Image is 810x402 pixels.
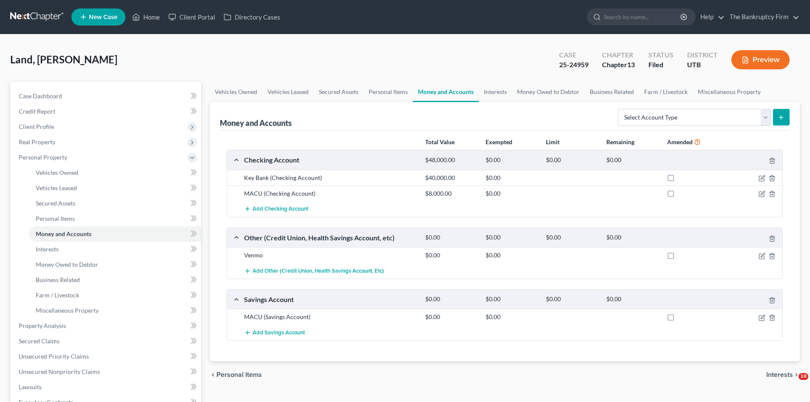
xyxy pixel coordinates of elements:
a: Client Portal [164,9,219,25]
a: Money and Accounts [29,226,201,242]
button: chevron_left Personal Items [210,371,262,378]
div: $40,000.00 [421,174,481,182]
a: Miscellaneous Property [29,303,201,318]
div: Savings Account [240,295,421,304]
a: Interests [29,242,201,257]
a: Secured Claims [12,334,201,349]
span: Vehicles Leased [36,184,77,191]
div: $0.00 [481,174,542,182]
a: Money Owed to Debtor [512,82,585,102]
span: Add Savings Account [253,329,305,336]
strong: Total Value [425,138,455,145]
div: $0.00 [481,313,542,321]
span: Interests [766,371,793,378]
a: Miscellaneous Property [693,82,766,102]
div: Status [648,50,674,60]
div: $48,000.00 [421,156,481,164]
a: Lawsuits [12,379,201,395]
a: Vehicles Leased [29,180,201,196]
strong: Exempted [486,138,512,145]
a: Credit Report [12,104,201,119]
div: $0.00 [421,251,481,259]
div: Money and Accounts [220,118,292,128]
i: chevron_right [793,371,800,378]
span: Money Owed to Debtor [36,261,98,268]
span: Personal Items [216,371,262,378]
a: Vehicles Owned [210,82,262,102]
div: Chapter [602,60,635,70]
a: Farm / Livestock [29,288,201,303]
span: Case Dashboard [19,92,62,100]
a: Home [128,9,164,25]
span: Secured Claims [19,337,60,345]
button: Add Other (Credit Union, Health Savings Account, etc) [244,263,384,279]
a: Secured Assets [29,196,201,211]
a: Property Analysis [12,318,201,334]
div: UTB [687,60,718,70]
a: Directory Cases [219,9,284,25]
span: 10 [799,373,808,380]
i: chevron_left [210,371,216,378]
div: $0.00 [481,251,542,259]
div: $0.00 [481,295,542,303]
div: Venmo [240,251,421,259]
span: Lawsuits [19,383,42,391]
span: 13 [627,60,635,68]
span: Unsecured Priority Claims [19,353,89,360]
div: $0.00 [421,234,481,242]
button: Add Checking Account [244,201,308,217]
span: Property Analysis [19,322,66,329]
a: Interests [479,82,512,102]
div: MACU (Savings Account) [240,313,421,321]
span: Personal Property [19,154,67,161]
div: $0.00 [542,234,602,242]
strong: Remaining [606,138,634,145]
a: Business Related [585,82,639,102]
div: $0.00 [602,156,662,164]
span: Add Checking Account [253,206,308,213]
span: Land, [PERSON_NAME] [10,53,117,66]
a: Secured Assets [314,82,364,102]
span: Miscellaneous Property [36,307,99,314]
button: Preview [731,50,790,69]
span: Real Property [19,138,55,145]
span: Vehicles Owned [36,169,78,176]
span: Client Profile [19,123,54,130]
span: New Case [89,14,117,20]
input: Search by name... [604,9,682,25]
div: Key Bank (Checking Account) [240,174,421,182]
div: MACU (Checking Account) [240,189,421,198]
div: 25-24959 [559,60,588,70]
span: Farm / Livestock [36,291,79,299]
a: Money and Accounts [413,82,479,102]
a: The Bankruptcy Firm [725,9,799,25]
iframe: Intercom live chat [781,373,801,393]
a: Vehicles Owned [29,165,201,180]
span: Interests [36,245,59,253]
span: Business Related [36,276,80,283]
span: Unsecured Nonpriority Claims [19,368,100,375]
strong: Amended [667,138,693,145]
a: Unsecured Nonpriority Claims [12,364,201,379]
a: Vehicles Leased [262,82,314,102]
div: Filed [648,60,674,70]
div: $0.00 [481,156,542,164]
a: Business Related [29,272,201,288]
a: Farm / Livestock [639,82,693,102]
div: $0.00 [602,234,662,242]
span: Credit Report [19,108,55,115]
span: Personal Items [36,215,75,222]
span: Secured Assets [36,200,75,207]
button: Add Savings Account [244,325,305,340]
div: $8,000.00 [421,189,481,198]
div: $0.00 [481,234,542,242]
div: Chapter [602,50,635,60]
a: Case Dashboard [12,88,201,104]
div: Case [559,50,588,60]
a: Help [696,9,725,25]
div: Other (Credit Union, Health Savings Account, etc) [240,233,421,242]
div: $0.00 [421,313,481,321]
span: Money and Accounts [36,230,91,237]
span: Add Other (Credit Union, Health Savings Account, etc) [253,268,384,274]
div: $0.00 [542,156,602,164]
